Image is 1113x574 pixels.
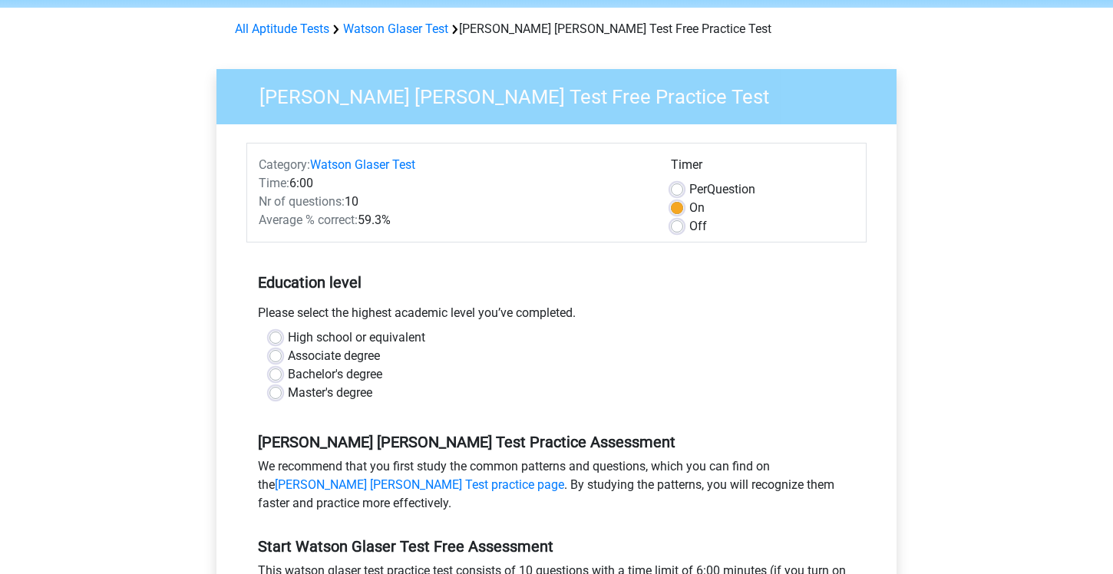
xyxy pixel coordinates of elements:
[258,433,855,451] h5: [PERSON_NAME] [PERSON_NAME] Test Practice Assessment
[235,21,329,36] a: All Aptitude Tests
[258,537,855,556] h5: Start Watson Glaser Test Free Assessment
[241,79,885,109] h3: [PERSON_NAME] [PERSON_NAME] Test Free Practice Test
[310,157,415,172] a: Watson Glaser Test
[247,211,659,229] div: 59.3%
[258,267,855,298] h5: Education level
[259,157,310,172] span: Category:
[689,180,755,199] label: Question
[259,213,358,227] span: Average % correct:
[275,477,564,492] a: [PERSON_NAME] [PERSON_NAME] Test practice page
[247,174,659,193] div: 6:00
[229,20,884,38] div: [PERSON_NAME] [PERSON_NAME] Test Free Practice Test
[246,457,867,519] div: We recommend that you first study the common patterns and questions, which you can find on the . ...
[288,328,425,347] label: High school or equivalent
[288,347,380,365] label: Associate degree
[689,182,707,196] span: Per
[259,176,289,190] span: Time:
[671,156,854,180] div: Timer
[288,365,382,384] label: Bachelor's degree
[288,384,372,402] label: Master's degree
[246,304,867,328] div: Please select the highest academic level you’ve completed.
[343,21,448,36] a: Watson Glaser Test
[259,194,345,209] span: Nr of questions:
[689,199,705,217] label: On
[689,217,707,236] label: Off
[247,193,659,211] div: 10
